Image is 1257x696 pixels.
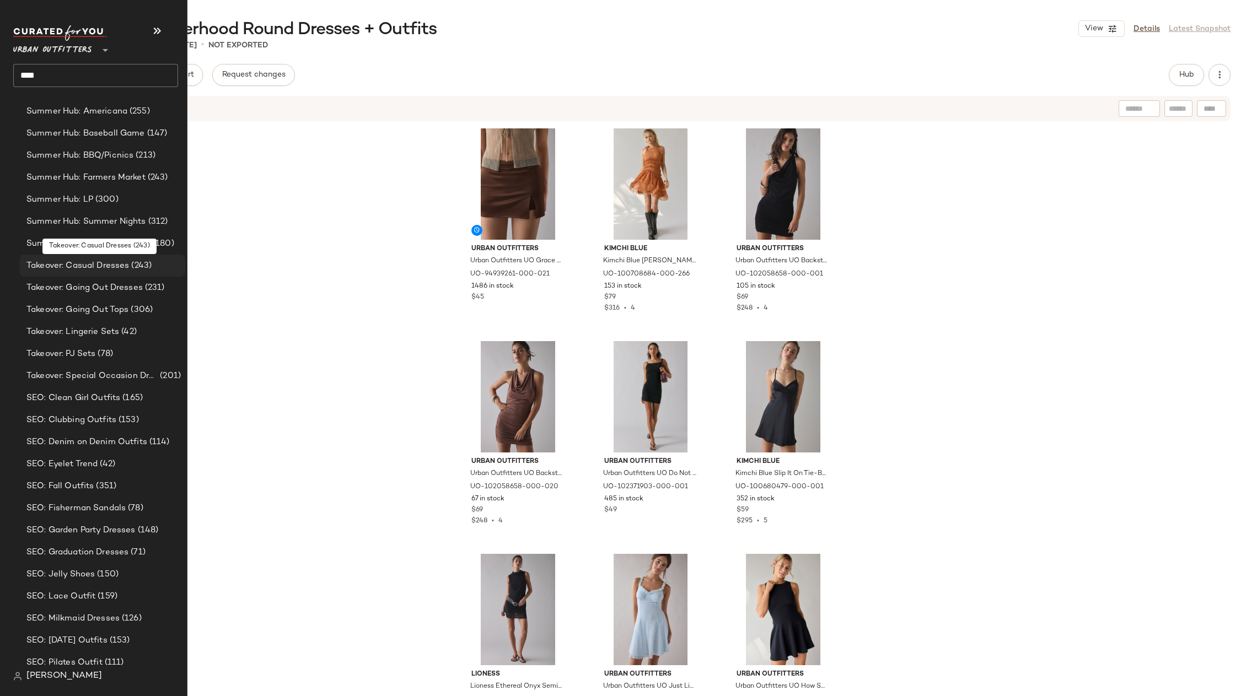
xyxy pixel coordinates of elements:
span: Kimchi Blue [PERSON_NAME] Asymmetric Cascading Ruffle Lace Mini Dress in Orange, Women's at Urban... [603,256,696,266]
span: 4 [631,305,635,312]
span: $45 [471,293,484,303]
span: SEO: [DATE] Outfits [26,634,108,647]
span: Urban Outfitters [13,37,92,57]
span: $316 [604,305,620,312]
span: (114) [147,436,170,449]
span: (148) [136,524,159,537]
span: (201) [158,370,181,382]
span: 5 [764,517,767,525]
span: (180) [151,238,174,250]
span: UO-100708684-000-266 [603,269,690,279]
span: SEO: Garden Party Dresses [26,524,136,537]
span: (71) [128,546,146,559]
img: cfy_white_logo.C9jOOHJF.svg [13,25,107,41]
span: SEO: Lace Outfit [26,590,95,603]
span: SEO: Graduation Dresses [26,546,128,559]
a: Details [1134,23,1160,35]
span: Urban Outfitters UO Grace Satin Split Hem Mini Skort in Chocolate, Women's at Urban Outfitters [470,256,563,266]
span: Kimchi Blue [604,244,697,254]
span: SEO: Eyelet Trend [26,458,98,471]
span: • [201,39,204,52]
span: (243) [129,260,152,272]
span: Lioness [471,670,565,679]
span: UO-102058658-000-020 [470,482,558,492]
span: Takeover: Going Out Dresses [26,282,143,294]
span: (147) [145,127,168,140]
img: 102371903_001_b [595,341,706,452]
span: $79 [604,293,616,303]
span: Urban Outfitters [737,670,830,679]
span: UO-94939261-000-021 [470,269,550,279]
span: UO-100680479-000-001 [735,482,824,492]
span: Summer Hub: Summer Nights [26,215,146,228]
span: Urban Outfitters UO How Sweet Boatneck Drop Waist Knit Mini Dress in Black, Women's at Urban Outf... [735,682,829,692]
span: Hub [1179,71,1194,79]
img: 102058658_020_b [463,341,573,452]
p: Not Exported [208,40,268,51]
span: Urban Outfitters [471,244,565,254]
img: 100708684_266_b [595,128,706,240]
span: Urban Outfitters UO Just Like Magic Ruffled Milkmaid Mini Dress in Light Blue, Women's at Urban O... [603,682,696,692]
span: Takeover: Casual Dresses [26,260,129,272]
span: 153 in stock [604,282,642,292]
span: Lioness Ethereal Onyx Semi-Sheer Jersey Cowl Hooded Mini Dress in Onyx, Women's at Urban Outfitters [470,682,563,692]
span: SEO: Jelly Shoes [26,568,95,581]
button: View [1078,20,1125,37]
span: Urban Outfitters [604,670,697,679]
span: Urban Outfitters UO Backstage Cowl Twist-Back Cutout Mini Dress in Brown, Women's at Urban Outfit... [470,469,563,479]
span: 4 [764,305,768,312]
span: Urban Outfitters UO Backstage Cowl Twist-Back Cutout Mini Dress in Black, Women's at Urban Outfit... [735,256,829,266]
span: UO-102371903-000-001 [603,482,688,492]
span: • [487,517,498,525]
span: • [620,305,631,312]
span: $59 [737,505,749,515]
span: 352 in stock [737,494,775,504]
span: (312) [146,215,168,228]
span: Summer Hub: Tennis Club Prep [26,238,151,250]
span: • [753,305,764,312]
span: 1486 in stock [471,282,514,292]
span: Summer Hub: Americana [26,105,127,118]
span: $248 [471,517,487,525]
span: SEO: Fall Outfits [26,480,94,493]
span: (159) [95,590,117,603]
button: Request changes [212,64,295,86]
span: Urban Outfitters [604,457,697,467]
span: Summer Hub: BBQ/Picnics [26,149,133,162]
img: 101950426_201_b [463,554,573,665]
span: (78) [126,502,143,515]
span: Kimchi Blue Slip It On Tie-Back Satin Mini Dress in Black, Women's at Urban Outfitters [735,469,829,479]
img: 102058658_001_b [728,128,839,240]
img: 100330497_001_b [728,554,839,665]
span: $295 [737,517,753,525]
span: Urban Outfitters [471,457,565,467]
span: (306) [128,304,153,316]
span: $69 [471,505,483,515]
span: View [1084,24,1103,33]
span: (231) [143,282,165,294]
span: (42) [119,326,137,338]
span: Summer Hub: LP [26,193,93,206]
span: Takeover: Going Out Tops [26,304,128,316]
span: SEO: Clubbing Outfits [26,414,116,427]
span: (165) [120,392,143,404]
span: Summer Hub: Farmers Market [26,171,146,184]
span: (351) [94,480,116,493]
span: SEO: Clean Girl Outfits [26,392,120,404]
span: (111) [103,656,124,669]
span: • [753,517,764,525]
span: Takeover: PJ Sets [26,348,95,360]
span: 67 in stock [471,494,504,504]
span: (255) [127,105,150,118]
span: (213) [133,149,155,162]
img: svg%3e [13,672,22,681]
span: [PERSON_NAME] [26,670,102,683]
span: Request changes [222,71,286,79]
span: 105 in stock [737,282,775,292]
span: Takeover: Lingerie Sets [26,326,119,338]
span: Urban Outfitters [737,244,830,254]
span: Sorority Sisterhood Round Dresses + Outfits [86,19,437,41]
img: 94939261_021_b [463,128,573,240]
span: UO-102058658-000-001 [735,269,823,279]
span: SEO: Denim on Denim Outfits [26,436,147,449]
